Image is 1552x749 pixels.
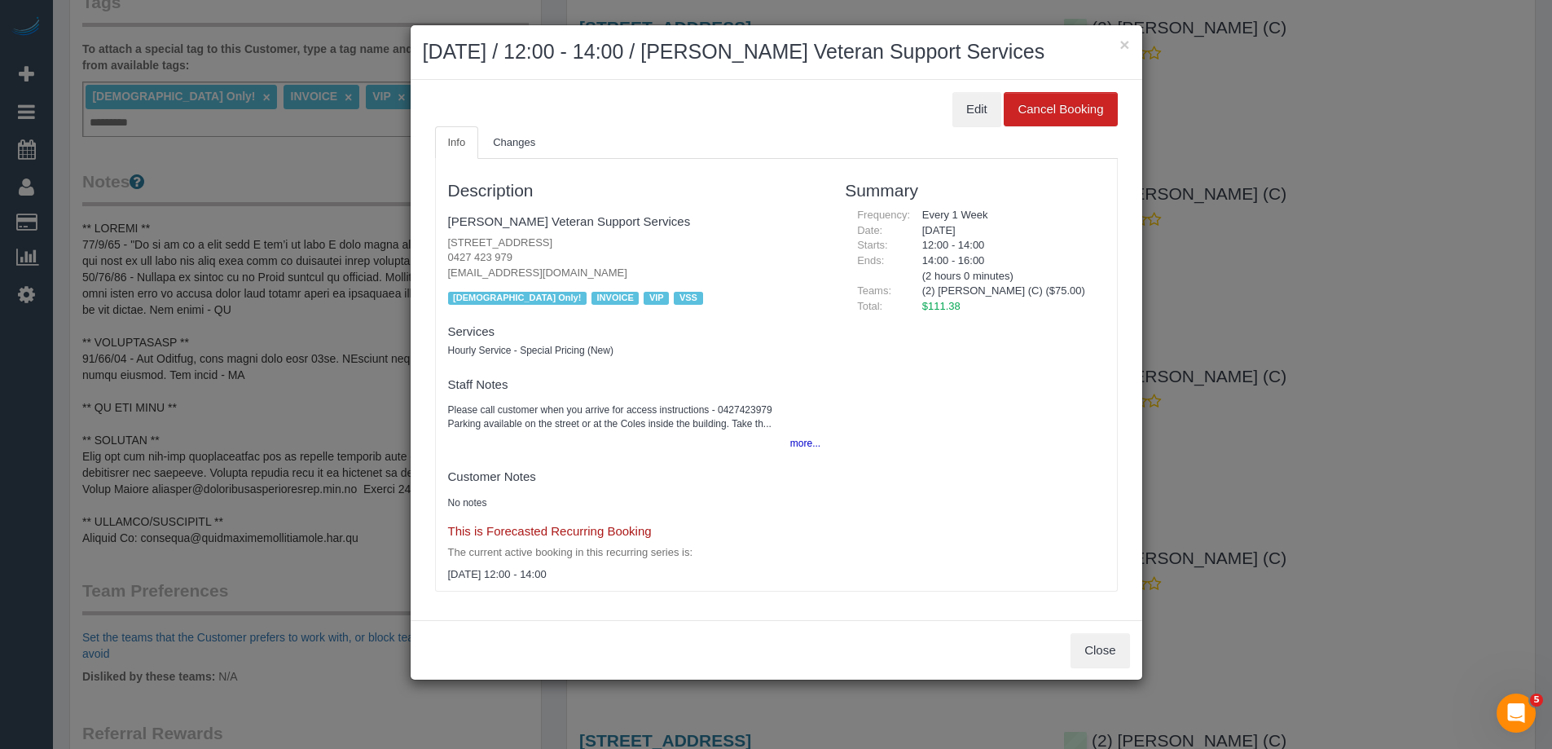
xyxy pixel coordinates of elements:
[448,403,821,431] pre: Please call customer when you arrive for access instructions - 0427423979 Parking available on th...
[448,181,821,200] h3: Description
[952,92,1001,126] button: Edit
[448,545,821,561] p: The current active booking in this recurring series is:
[480,126,548,160] a: Changes
[448,325,821,339] h4: Services
[448,496,821,510] pre: No notes
[910,223,1105,239] div: [DATE]
[448,470,821,484] h4: Customer Notes
[448,346,821,356] h5: Hourly Service - Special Pricing (New)
[857,239,888,251] span: Starts:
[922,284,1093,299] li: (2) [PERSON_NAME] (C) ($75.00)
[448,378,821,392] h4: Staff Notes
[1119,36,1129,53] button: ×
[857,209,910,221] span: Frequency:
[922,300,961,312] span: $111.38
[493,136,535,148] span: Changes
[591,292,639,305] span: INVOICE
[644,292,669,305] span: VIP
[910,253,1105,284] div: 14:00 - 16:00 (2 hours 0 minutes)
[857,224,882,236] span: Date:
[845,181,1104,200] h3: Summary
[910,208,1105,223] div: Every 1 Week
[448,292,587,305] span: [DEMOGRAPHIC_DATA] Only!
[1497,694,1536,733] iframe: Intercom live chat
[910,238,1105,253] div: 12:00 - 14:00
[448,236,821,281] p: [STREET_ADDRESS] 0427 423 979 [EMAIL_ADDRESS][DOMAIN_NAME]
[1530,694,1543,707] span: 5
[448,136,466,148] span: Info
[857,284,891,297] span: Teams:
[857,254,884,267] span: Ends:
[674,292,702,305] span: VSS
[780,432,820,456] button: more...
[448,525,821,539] h4: This is Forecasted Recurring Booking
[423,37,1130,67] h2: [DATE] / 12:00 - 14:00 / [PERSON_NAME] Veteran Support Services
[435,126,479,160] a: Info
[448,568,547,580] span: [DATE] 12:00 - 14:00
[857,300,882,312] span: Total:
[1004,92,1117,126] button: Cancel Booking
[448,214,691,228] a: [PERSON_NAME] Veteran Support Services
[1071,633,1129,667] button: Close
